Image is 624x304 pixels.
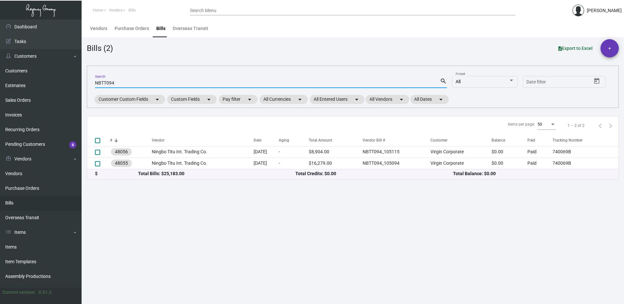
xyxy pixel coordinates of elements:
[309,158,363,169] td: $16,279.00
[246,96,254,103] mat-icon: arrow_drop_down
[558,46,593,51] span: Export to Excel
[440,77,447,85] mat-icon: search
[39,289,52,296] div: 0.51.2
[87,42,113,54] div: Bills (2)
[254,137,261,143] div: Date
[205,96,213,103] mat-icon: arrow_drop_down
[111,148,132,156] mat-chip: 48056
[552,80,584,85] input: End date
[592,76,602,86] button: Open calendar
[309,137,363,143] div: Total Amount
[527,137,553,143] div: Paid
[538,122,542,127] span: 50
[138,170,296,177] div: Total Bills: $25,183.00
[553,158,618,169] td: 740069B
[90,25,107,32] div: Vendors
[430,137,491,143] div: Customer
[296,96,304,103] mat-icon: arrow_drop_down
[219,95,257,104] mat-chip: Pay filter
[363,158,430,169] td: NBTT094_105094
[309,146,363,158] td: $8,904.00
[587,7,622,14] div: [PERSON_NAME]
[279,158,309,169] td: -
[153,96,161,103] mat-icon: arrow_drop_down
[95,170,138,177] div: $
[553,137,583,143] div: Tracking Number
[295,170,453,177] div: Total Credits: $0.00
[601,39,619,57] button: +
[410,95,449,104] mat-chip: All Dates
[363,146,430,158] td: NBTT094_105115
[595,120,605,131] button: Previous page
[167,95,217,104] mat-chip: Custom Fields
[363,137,430,143] div: Vendor Bill #
[527,146,553,158] td: Paid
[491,137,505,143] div: Balance
[3,289,36,296] div: Current version:
[152,146,254,158] td: Ningbo Titu Int. Trading Co.
[95,95,165,104] mat-chip: Customer Custom Fields
[553,42,598,54] button: Export to Excel
[259,95,308,104] mat-chip: All Currencies
[508,121,535,127] div: Items per page:
[109,8,122,12] span: Vendors
[553,137,618,143] div: Tracking Number
[110,137,112,143] div: #
[309,137,332,143] div: Total Amount
[526,80,547,85] input: Start date
[491,137,527,143] div: Balance
[398,96,405,103] mat-icon: arrow_drop_down
[110,137,152,143] div: #
[310,95,365,104] mat-chip: All Entered Users
[156,25,165,32] div: Bills
[430,146,491,158] td: Virgin Corporate
[279,137,309,143] div: Aging
[491,146,527,158] td: $0.00
[129,8,136,12] span: Bills
[568,123,585,129] div: 1 – 2 of 2
[93,8,103,12] span: Home
[363,137,385,143] div: Vendor Bill #
[115,25,149,32] div: Purchase Orders
[538,122,556,127] mat-select: Items per page:
[527,158,553,169] td: Paid
[491,158,527,169] td: $0.00
[254,137,279,143] div: Date
[453,170,611,177] div: Total Balance: $0.00
[152,137,254,143] div: Vendor
[173,25,208,32] div: Overseas Transit
[437,96,445,103] mat-icon: arrow_drop_down
[430,137,447,143] div: Customer
[572,5,584,16] img: admin@bootstrapmaster.com
[279,146,309,158] td: -
[527,137,535,143] div: Paid
[111,160,132,167] mat-chip: 48055
[553,146,618,158] td: 740069B
[254,158,279,169] td: [DATE]
[366,95,409,104] mat-chip: All Vendors
[152,137,164,143] div: Vendor
[456,79,460,84] span: All
[608,39,611,57] span: +
[279,137,289,143] div: Aging
[254,146,279,158] td: [DATE]
[152,158,254,169] td: Ningbo Titu Int. Trading Co.
[353,96,361,103] mat-icon: arrow_drop_down
[430,158,491,169] td: Virgin Corporate
[605,120,616,131] button: Next page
